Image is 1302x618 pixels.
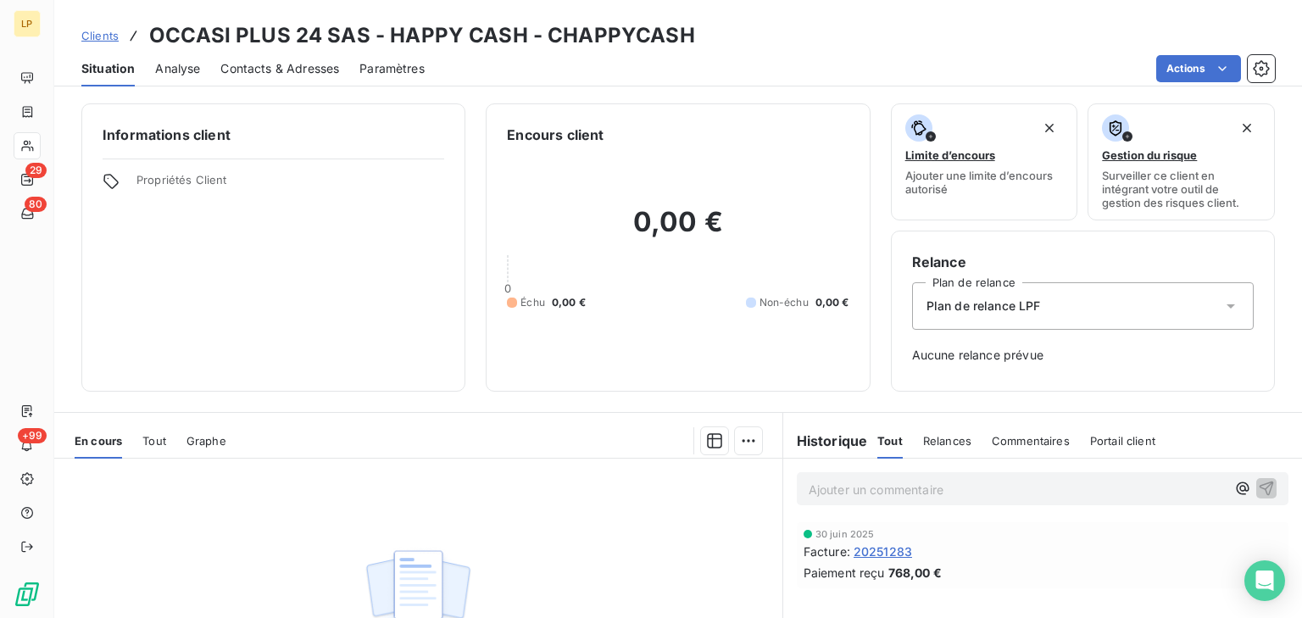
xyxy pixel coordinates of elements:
span: 80 [25,197,47,212]
h6: Informations client [103,125,444,145]
span: 20251283 [854,543,912,560]
span: Tout [142,434,166,448]
span: Analyse [155,60,200,77]
span: Paramètres [359,60,425,77]
a: 29 [14,166,40,193]
button: Limite d’encoursAjouter une limite d’encours autorisé [891,103,1078,220]
span: 0 [504,281,511,295]
span: Facture : [804,543,850,560]
span: Gestion du risque [1102,148,1197,162]
span: 30 juin 2025 [815,529,875,539]
span: 768,00 € [888,564,942,582]
span: Paiement reçu [804,564,885,582]
span: Situation [81,60,135,77]
span: +99 [18,428,47,443]
span: Relances [923,434,971,448]
span: Surveiller ce client en intégrant votre outil de gestion des risques client. [1102,169,1260,209]
span: 0,00 € [552,295,586,310]
span: Tout [877,434,903,448]
span: Limite d’encours [905,148,995,162]
div: Open Intercom Messenger [1244,560,1285,601]
span: Commentaires [992,434,1070,448]
span: Portail client [1090,434,1155,448]
span: Plan de relance LPF [926,298,1041,315]
span: En cours [75,434,122,448]
span: Contacts & Adresses [220,60,339,77]
span: Non-échu [759,295,809,310]
span: Propriétés Client [136,173,444,197]
span: Clients [81,29,119,42]
span: Échu [520,295,545,310]
h6: Relance [912,252,1254,272]
img: Logo LeanPay [14,581,41,608]
h6: Encours client [507,125,604,145]
span: 29 [25,163,47,178]
span: Ajouter une limite d’encours autorisé [905,169,1064,196]
button: Gestion du risqueSurveiller ce client en intégrant votre outil de gestion des risques client. [1088,103,1275,220]
span: 0,00 € [815,295,849,310]
span: Aucune relance prévue [912,347,1254,364]
a: Clients [81,27,119,44]
button: Actions [1156,55,1241,82]
a: 80 [14,200,40,227]
h3: OCCASI PLUS 24 SAS - HAPPY CASH - CHAPPYCASH [149,20,695,51]
div: LP [14,10,41,37]
h2: 0,00 € [507,205,849,256]
span: Graphe [186,434,226,448]
h6: Historique [783,431,868,451]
